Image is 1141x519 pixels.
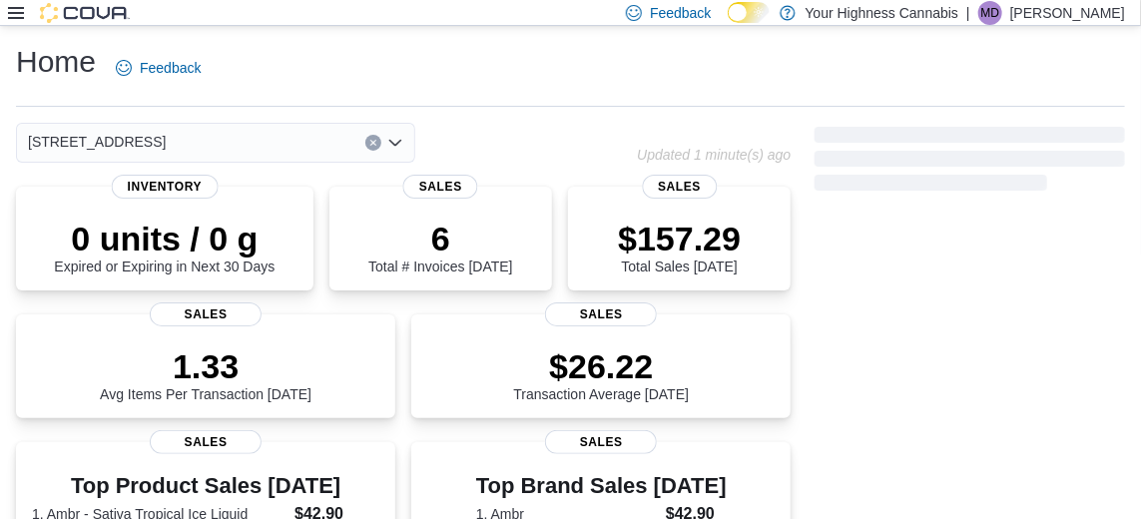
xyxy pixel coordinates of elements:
span: Sales [150,430,262,454]
div: Total # Invoices [DATE] [368,219,512,274]
p: 6 [368,219,512,259]
span: Inventory [112,175,219,199]
span: Feedback [140,58,201,78]
p: Your Highness Cannabis [806,1,959,25]
button: Clear input [365,135,381,151]
h1: Home [16,42,96,82]
span: Loading [815,131,1125,195]
p: $26.22 [514,346,690,386]
span: [STREET_ADDRESS] [28,130,166,154]
span: Sales [150,302,262,326]
p: 1.33 [100,346,311,386]
div: Total Sales [DATE] [618,219,741,274]
p: Updated 1 minute(s) ago [637,147,791,163]
span: Sales [403,175,478,199]
p: $157.29 [618,219,741,259]
h3: Top Product Sales [DATE] [32,474,379,498]
span: Sales [545,430,657,454]
p: | [966,1,970,25]
a: Feedback [108,48,209,88]
span: MD [981,1,1000,25]
h3: Top Brand Sales [DATE] [476,474,727,498]
div: Avg Items Per Transaction [DATE] [100,346,311,402]
p: 0 units / 0 g [54,219,275,259]
span: Dark Mode [728,23,729,24]
button: Open list of options [387,135,403,151]
input: Dark Mode [728,2,770,23]
span: Sales [642,175,717,199]
p: [PERSON_NAME] [1010,1,1125,25]
div: Expired or Expiring in Next 30 Days [54,219,275,274]
span: Sales [545,302,657,326]
img: Cova [40,3,130,23]
div: Maggie Doucet [978,1,1002,25]
div: Transaction Average [DATE] [514,346,690,402]
span: Feedback [650,3,711,23]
